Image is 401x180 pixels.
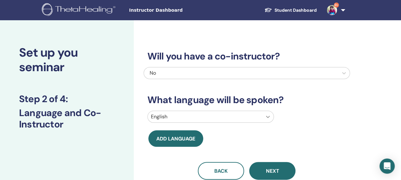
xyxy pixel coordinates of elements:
img: default.jpg [327,5,337,15]
span: Back [214,168,228,174]
span: Add language [156,135,195,142]
span: Next [266,168,279,174]
h3: Will you have a co-instructor? [144,51,350,62]
img: logo.png [42,3,118,17]
img: graduation-cap-white.svg [264,7,272,13]
span: Instructor Dashboard [129,7,224,14]
button: Back [198,162,244,180]
button: Add language [148,130,203,147]
h3: Language and Co-Instructor [19,107,115,130]
h3: What language will be spoken? [144,94,350,106]
div: Open Intercom Messenger [379,158,395,174]
h3: Step 2 of 4 : [19,93,115,105]
span: No [150,70,156,76]
span: 9+ [334,3,339,8]
a: Student Dashboard [259,4,322,16]
h2: Set up you seminar [19,46,115,74]
button: Next [249,162,295,180]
